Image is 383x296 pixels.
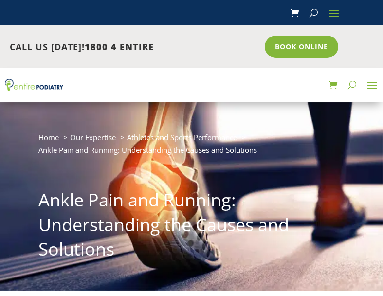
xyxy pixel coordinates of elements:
a: Athletes and Sports Performance [127,132,237,142]
a: Home [38,132,59,142]
nav: breadcrumb [38,131,345,164]
span: 1800 4 ENTIRE [85,41,154,53]
h1: Ankle Pain and Running: Understanding the Causes and Solutions [38,188,345,266]
span: Ankle Pain and Running: Understanding the Causes and Solutions [38,145,257,155]
a: Our Expertise [70,132,116,142]
a: Book Online [265,36,338,58]
p: CALL US [DATE]! [10,41,258,54]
